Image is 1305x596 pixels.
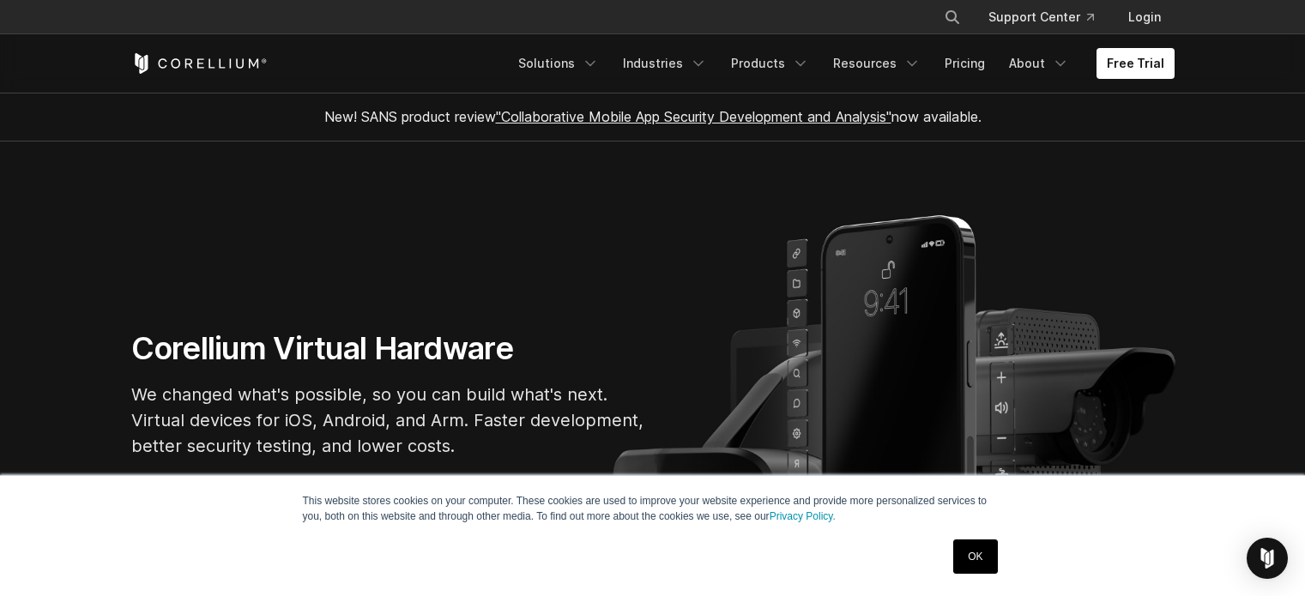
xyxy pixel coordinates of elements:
span: New! SANS product review now available. [324,108,982,125]
div: Navigation Menu [508,48,1175,79]
h1: Corellium Virtual Hardware [131,329,646,368]
a: Free Trial [1097,48,1175,79]
a: Login [1115,2,1175,33]
div: Open Intercom Messenger [1247,538,1288,579]
a: About [999,48,1079,79]
a: Resources [823,48,931,79]
a: Support Center [975,2,1108,33]
a: Pricing [934,48,995,79]
button: Search [937,2,968,33]
a: "Collaborative Mobile App Security Development and Analysis" [496,108,891,125]
div: Navigation Menu [923,2,1175,33]
a: OK [953,539,997,574]
a: Industries [613,48,717,79]
a: Solutions [508,48,609,79]
a: Corellium Home [131,53,268,74]
a: Products [721,48,819,79]
a: Privacy Policy. [770,510,836,522]
p: This website stores cookies on your computer. These cookies are used to improve your website expe... [303,493,1003,524]
p: We changed what's possible, so you can build what's next. Virtual devices for iOS, Android, and A... [131,382,646,459]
